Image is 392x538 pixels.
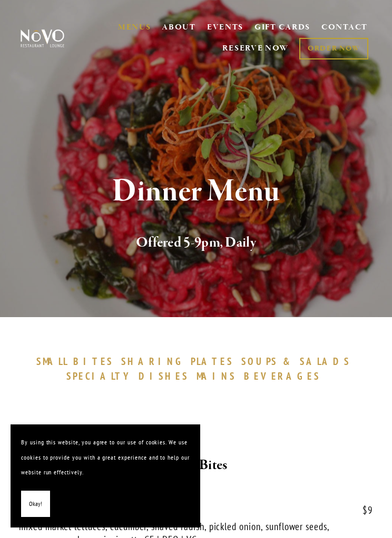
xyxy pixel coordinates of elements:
[30,175,362,209] h1: Dinner Menu
[191,355,233,368] span: PLATES
[197,370,241,382] a: MAINS
[207,22,243,33] a: EVENTS
[21,491,50,517] button: Okay!
[29,496,42,512] span: Okay!
[321,18,368,38] a: CONTACT
[300,355,350,368] span: SALADS
[244,370,321,382] span: BEVERAGES
[66,370,134,382] span: SPECIALTY
[139,370,189,382] span: DISHES
[299,38,368,59] a: ORDER NOW
[73,355,114,368] span: BITES
[11,424,200,527] section: Cookie banner
[197,370,236,382] span: MAINS
[19,29,66,48] img: Novo Restaurant &amp; Lounge
[241,355,356,368] a: SOUPS&SALADS
[121,355,185,368] span: SHARING
[30,232,362,254] h2: Offered 5-9pm, Daily
[162,22,196,33] a: ABOUT
[244,370,326,382] a: BEVERAGES
[362,504,368,516] span: $
[254,18,310,38] a: GIFT CARDS
[66,370,194,382] a: SPECIALTYDISHES
[36,355,68,368] span: SMALL
[118,22,151,33] a: MENUS
[352,504,373,516] span: 9
[21,435,190,480] p: By using this website, you agree to our use of cookies. We use cookies to provide you with a grea...
[241,355,278,368] span: SOUPS
[121,355,238,368] a: SHARINGPLATES
[36,355,119,368] a: SMALLBITES
[222,38,289,58] a: RESERVE NOW
[283,355,295,368] span: &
